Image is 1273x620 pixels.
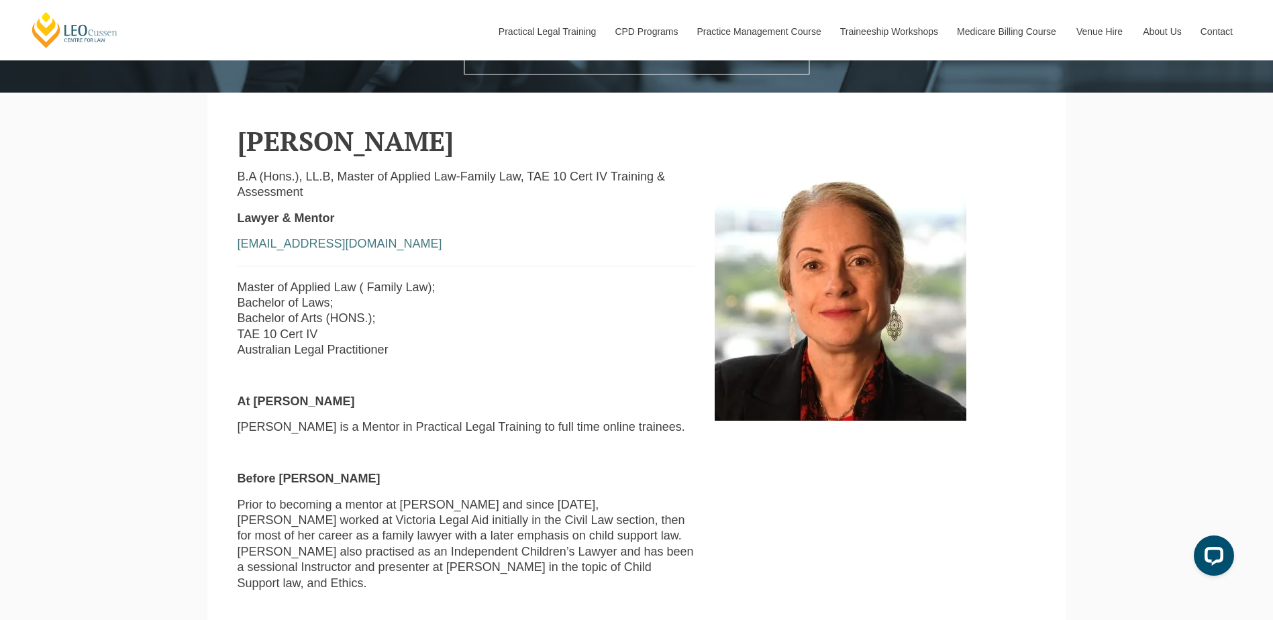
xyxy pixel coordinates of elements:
[30,11,119,49] a: [PERSON_NAME] Centre for Law
[238,211,335,225] strong: Lawyer & Mentor
[238,497,695,591] p: Prior to becoming a mentor at [PERSON_NAME] and since [DATE], [PERSON_NAME] worked at Victoria Le...
[238,395,355,408] strong: At [PERSON_NAME]
[238,169,695,201] p: B.A (Hons.), LL.B, Master of Applied Law-Family Law, TAE 10 Cert IV Training & Assessment
[1133,3,1190,60] a: About Us
[1190,3,1243,60] a: Contact
[238,280,695,358] p: Master of Applied Law ( Family Law); Bachelor of Laws; Bachelor of Arts (HONS.); TAE 10 Cert IV A...
[1183,530,1239,586] iframe: LiveChat chat widget
[238,237,442,250] a: [EMAIL_ADDRESS][DOMAIN_NAME]
[489,3,605,60] a: Practical Legal Training
[238,126,1036,156] h2: [PERSON_NAME]
[238,419,695,435] p: [PERSON_NAME] is a Mentor in Practical Legal Training to full time online trainees.
[830,3,947,60] a: Traineeship Workshops
[687,3,830,60] a: Practice Management Course
[238,472,380,485] strong: Before [PERSON_NAME]
[605,3,686,60] a: CPD Programs
[1066,3,1133,60] a: Venue Hire
[947,3,1066,60] a: Medicare Billing Course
